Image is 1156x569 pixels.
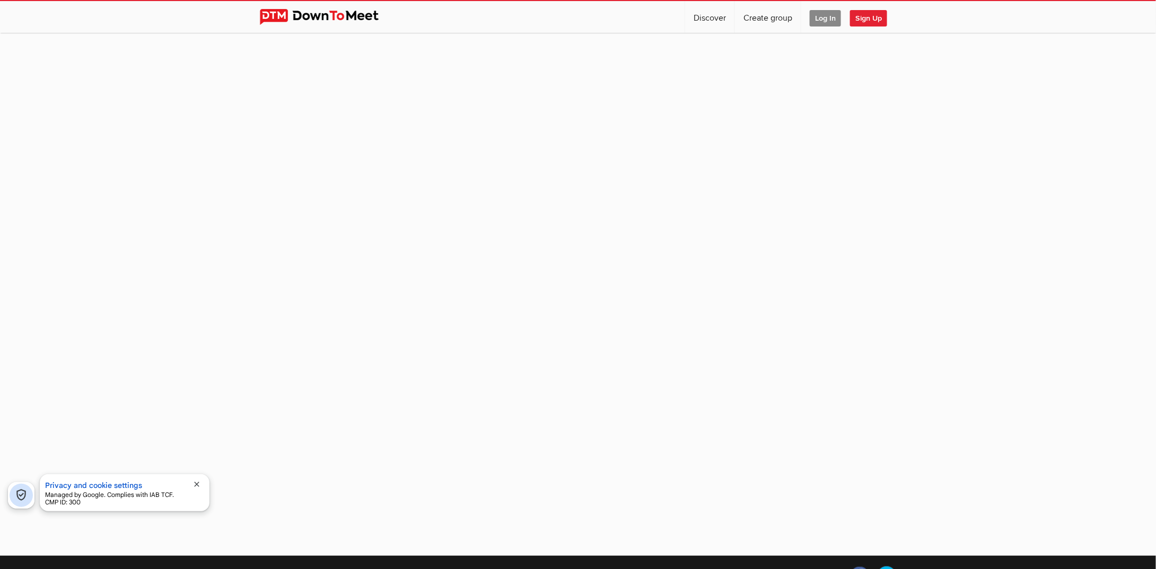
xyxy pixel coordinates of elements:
[735,1,801,33] a: Create group
[801,1,850,33] a: Log In
[260,9,395,25] img: DownToMeet
[850,10,887,26] span: Sign Up
[810,10,841,26] span: Log In
[685,1,734,33] a: Discover
[850,1,896,33] a: Sign Up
